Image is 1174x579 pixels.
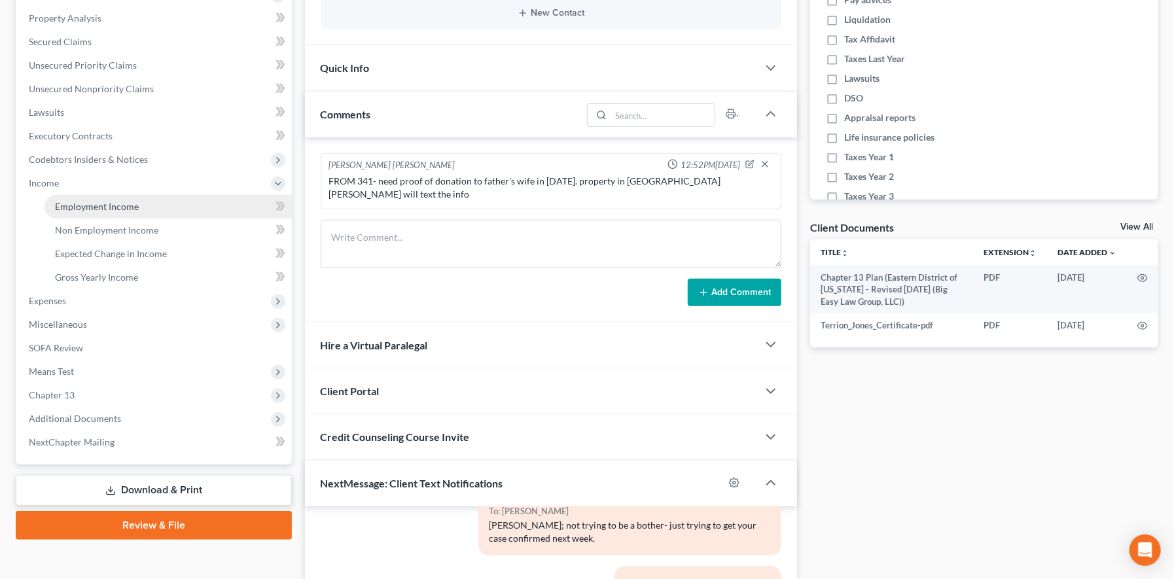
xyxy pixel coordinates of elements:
[844,33,895,46] span: Tax Affidavit
[688,279,781,306] button: Add Comment
[1047,266,1127,313] td: [DATE]
[18,30,292,54] a: Secured Claims
[844,150,894,164] span: Taxes Year 1
[844,92,863,105] span: DSO
[29,107,64,118] span: Lawsuits
[321,385,380,397] span: Client Portal
[44,242,292,266] a: Expected Change in Income
[29,295,66,306] span: Expenses
[29,366,74,377] span: Means Test
[329,175,774,201] div: FROM 341- need proof of donation to father's wife in [DATE]. property in [GEOGRAPHIC_DATA][PERSON...
[973,266,1047,313] td: PDF
[18,430,292,454] a: NextChapter Mailing
[321,430,470,443] span: Credit Counseling Course Invite
[489,519,771,545] div: [PERSON_NAME]; not trying to be a bother- just trying to get your case confirmed next week.
[844,190,894,203] span: Taxes Year 3
[973,313,1047,337] td: PDF
[44,219,292,242] a: Non Employment Income
[29,436,115,447] span: NextChapter Mailing
[321,61,370,74] span: Quick Info
[810,313,973,337] td: Terrion_Jones_Certificate-pdf
[29,60,137,71] span: Unsecured Priority Claims
[1109,249,1116,257] i: expand_more
[55,201,139,212] span: Employment Income
[29,319,87,330] span: Miscellaneous
[844,13,891,26] span: Liquidation
[1058,247,1116,257] a: Date Added expand_more
[29,130,113,141] span: Executory Contracts
[1130,535,1161,566] div: Open Intercom Messenger
[18,77,292,101] a: Unsecured Nonpriority Claims
[681,159,740,171] span: 12:52PM[DATE]
[29,389,75,400] span: Chapter 13
[29,83,154,94] span: Unsecured Nonpriority Claims
[29,154,148,165] span: Codebtors Insiders & Notices
[16,511,292,540] a: Review & File
[844,52,905,65] span: Taxes Last Year
[810,220,894,234] div: Client Documents
[18,54,292,77] a: Unsecured Priority Claims
[489,504,771,519] div: To: [PERSON_NAME]
[1047,313,1127,337] td: [DATE]
[18,124,292,148] a: Executory Contracts
[321,339,428,351] span: Hire a Virtual Paralegal
[18,7,292,30] a: Property Analysis
[329,159,455,172] div: [PERSON_NAME] [PERSON_NAME]
[844,111,916,124] span: Appraisal reports
[29,12,101,24] span: Property Analysis
[29,342,83,353] span: SOFA Review
[1120,222,1153,232] a: View All
[16,475,292,506] a: Download & Print
[321,108,371,120] span: Comments
[55,248,167,259] span: Expected Change in Income
[44,195,292,219] a: Employment Income
[844,131,934,144] span: Life insurance policies
[611,104,715,126] input: Search...
[29,36,92,47] span: Secured Claims
[29,413,121,424] span: Additional Documents
[55,224,158,236] span: Non Employment Income
[321,477,503,489] span: NextMessage: Client Text Notifications
[841,249,849,257] i: unfold_more
[844,170,894,183] span: Taxes Year 2
[810,266,973,313] td: Chapter 13 Plan (Eastern District of [US_STATE] - Revised [DATE] (Big Easy Law Group, LLC))
[821,247,849,257] a: Titleunfold_more
[44,266,292,289] a: Gross Yearly Income
[55,272,138,283] span: Gross Yearly Income
[844,72,880,85] span: Lawsuits
[1029,249,1037,257] i: unfold_more
[29,177,59,188] span: Income
[984,247,1037,257] a: Extensionunfold_more
[18,101,292,124] a: Lawsuits
[18,336,292,360] a: SOFA Review
[331,8,772,18] button: New Contact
